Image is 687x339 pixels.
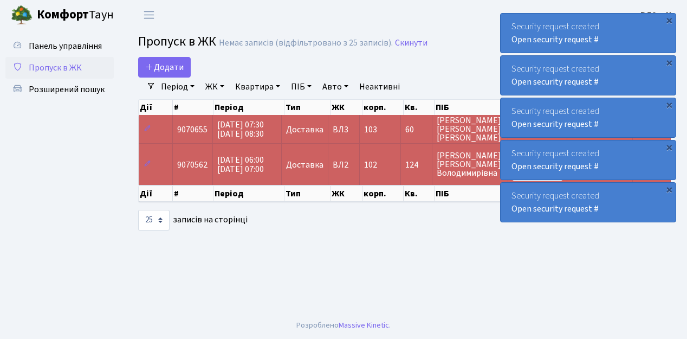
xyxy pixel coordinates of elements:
[362,100,404,115] th: корп.
[29,84,105,95] span: Розширений пошук
[286,125,323,134] span: Доставка
[138,210,248,231] label: записів на сторінці
[217,119,264,140] span: [DATE] 07:30 [DATE] 08:30
[286,161,323,169] span: Доставка
[29,62,82,74] span: Пропуск в ЖК
[664,99,675,110] div: ×
[511,34,599,46] a: Open security request #
[364,159,377,171] span: 102
[213,186,285,202] th: Період
[213,100,285,115] th: Період
[664,57,675,68] div: ×
[511,118,599,130] a: Open security request #
[404,100,435,115] th: Кв.
[37,6,114,24] span: Таун
[29,40,102,52] span: Панель управління
[501,183,676,222] div: Security request created
[511,76,599,88] a: Open security request #
[664,184,675,195] div: ×
[173,100,213,115] th: #
[640,9,674,21] b: ВЛ2 -. К.
[201,78,229,96] a: ЖК
[330,100,362,115] th: ЖК
[139,186,173,202] th: Дії
[217,154,264,175] span: [DATE] 06:00 [DATE] 07:00
[362,186,404,202] th: корп.
[405,161,427,169] span: 124
[511,203,599,215] a: Open security request #
[135,6,163,24] button: Переключити навігацію
[435,100,511,115] th: ПІБ
[404,186,435,202] th: Кв.
[501,140,676,180] div: Security request created
[177,159,208,171] span: 9070562
[284,100,330,115] th: Тип
[318,78,353,96] a: Авто
[145,61,184,73] span: Додати
[139,100,173,115] th: Дії
[231,78,284,96] a: Квартира
[5,57,114,79] a: Пропуск в ЖК
[5,79,114,100] a: Розширений пошук
[157,78,199,96] a: Період
[640,9,674,22] a: ВЛ2 -. К.
[395,38,427,48] a: Скинути
[664,15,675,25] div: ×
[437,116,503,142] span: [PERSON_NAME] [PERSON_NAME] [PERSON_NAME]
[664,142,675,152] div: ×
[511,161,599,172] a: Open security request #
[287,78,316,96] a: ПІБ
[437,151,503,177] span: [PERSON_NAME] [PERSON_NAME] Володимирівна
[219,38,393,48] div: Немає записів (відфільтровано з 25 записів).
[138,210,170,231] select: записів на сторінці
[173,186,213,202] th: #
[364,124,377,136] span: 103
[138,32,216,51] span: Пропуск в ЖК
[339,319,389,331] a: Massive Kinetic
[284,186,330,202] th: Тип
[333,161,355,169] span: ВЛ2
[501,56,676,95] div: Security request created
[37,6,89,23] b: Комфорт
[138,57,191,78] a: Додати
[177,124,208,136] span: 9070655
[5,35,114,57] a: Панель управління
[501,98,676,137] div: Security request created
[330,186,362,202] th: ЖК
[296,319,391,331] div: Розроблено .
[11,4,33,26] img: logo.png
[333,125,355,134] span: ВЛ3
[501,14,676,53] div: Security request created
[405,125,427,134] span: 60
[435,186,511,202] th: ПІБ
[355,78,404,96] a: Неактивні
